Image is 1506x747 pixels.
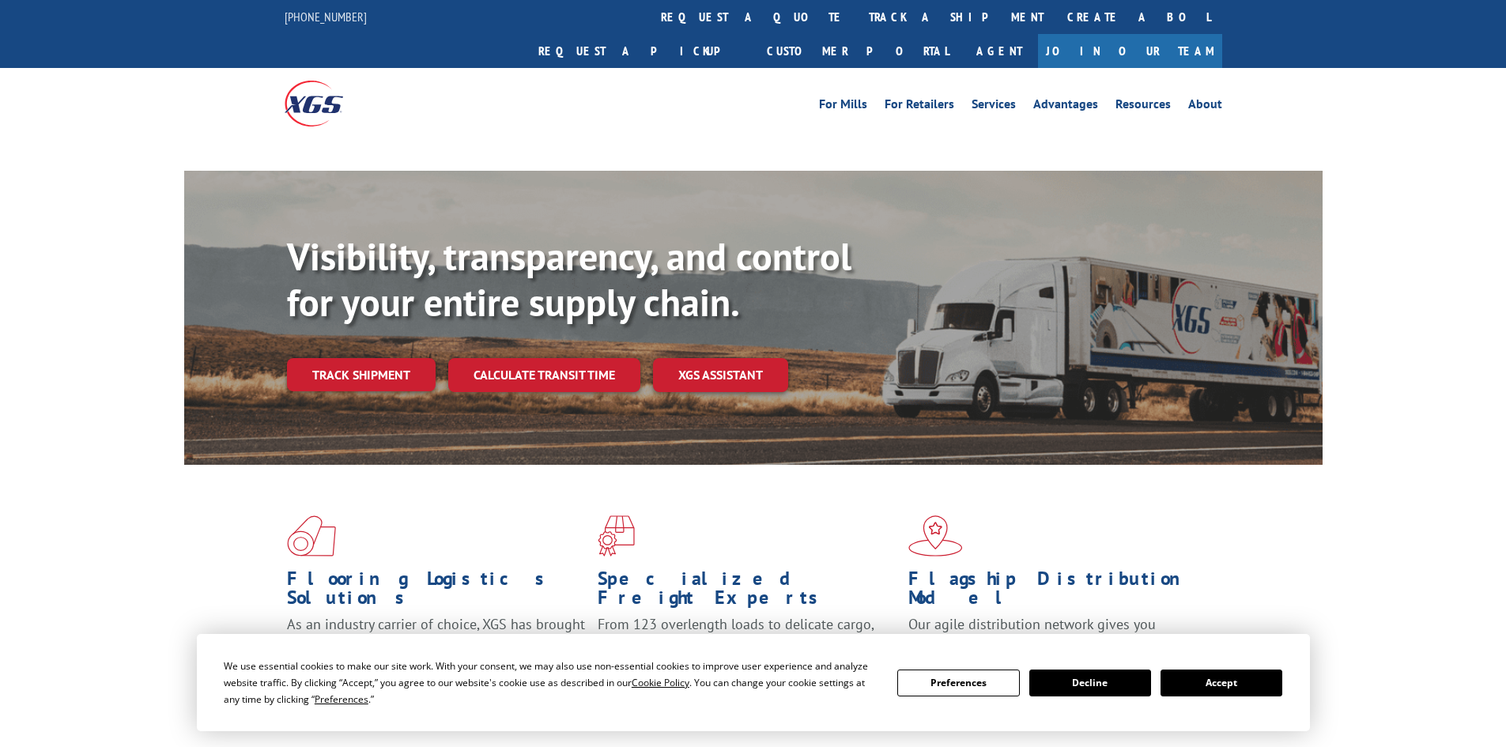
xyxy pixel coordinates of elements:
a: Resources [1115,98,1171,115]
a: Track shipment [287,358,436,391]
span: As an industry carrier of choice, XGS has brought innovation and dedication to flooring logistics... [287,615,585,671]
button: Decline [1029,670,1151,696]
span: Preferences [315,692,368,706]
a: Agent [961,34,1038,68]
div: We use essential cookies to make our site work. With your consent, we may also use non-essential ... [224,658,878,707]
img: xgs-icon-focused-on-flooring-red [598,515,635,556]
a: [PHONE_NUMBER] [285,9,367,25]
p: From 123 overlength loads to delicate cargo, our experienced staff knows the best way to move you... [598,615,896,685]
a: Customer Portal [755,34,961,68]
a: About [1188,98,1222,115]
img: xgs-icon-total-supply-chain-intelligence-red [287,515,336,556]
h1: Flagship Distribution Model [908,569,1207,615]
a: XGS ASSISTANT [653,358,788,392]
a: Calculate transit time [448,358,640,392]
button: Accept [1161,670,1282,696]
div: Cookie Consent Prompt [197,634,1310,731]
a: Join Our Team [1038,34,1222,68]
a: For Retailers [885,98,954,115]
a: Request a pickup [527,34,755,68]
span: Cookie Policy [632,676,689,689]
h1: Flooring Logistics Solutions [287,569,586,615]
h1: Specialized Freight Experts [598,569,896,615]
a: For Mills [819,98,867,115]
button: Preferences [897,670,1019,696]
a: Advantages [1033,98,1098,115]
b: Visibility, transparency, and control for your entire supply chain. [287,232,851,326]
span: Our agile distribution network gives you nationwide inventory management on demand. [908,615,1199,652]
img: xgs-icon-flagship-distribution-model-red [908,515,963,556]
a: Services [972,98,1016,115]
